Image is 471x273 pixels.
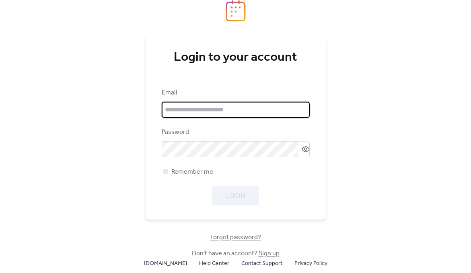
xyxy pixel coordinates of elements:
[162,88,308,98] div: Email
[144,259,187,269] span: [DOMAIN_NAME]
[199,258,229,268] a: Help Center
[210,235,261,240] a: Forgot password?
[162,49,310,66] div: Login to your account
[241,258,282,268] a: Contact Support
[294,258,327,268] a: Privacy Policy
[294,259,327,269] span: Privacy Policy
[210,233,261,242] span: Forgot password?
[259,247,280,260] a: Sign up
[162,127,308,137] div: Password
[171,167,213,177] span: Remember me
[144,258,187,268] a: [DOMAIN_NAME]
[199,259,229,269] span: Help Center
[241,259,282,269] span: Contact Support
[192,249,280,259] span: Don't have an account?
